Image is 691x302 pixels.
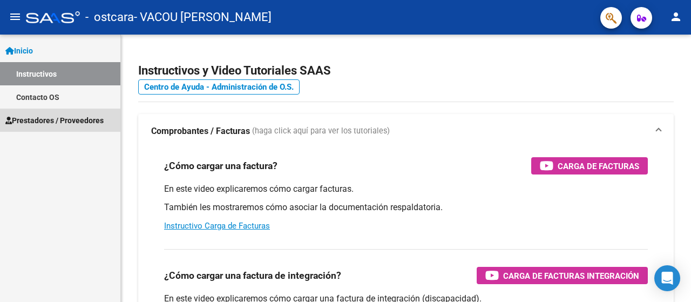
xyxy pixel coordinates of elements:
[558,159,639,173] span: Carga de Facturas
[5,45,33,57] span: Inicio
[134,5,272,29] span: - VACOU [PERSON_NAME]
[669,10,682,23] mat-icon: person
[531,157,648,175] button: Carga de Facturas
[164,202,648,213] p: También les mostraremos cómo asociar la documentación respaldatoria.
[5,115,104,126] span: Prestadores / Proveedores
[164,221,270,231] a: Instructivo Carga de Facturas
[477,267,648,284] button: Carga de Facturas Integración
[654,265,680,291] div: Open Intercom Messenger
[252,125,390,137] span: (haga click aquí para ver los tutoriales)
[138,61,674,81] h2: Instructivos y Video Tutoriales SAAS
[9,10,22,23] mat-icon: menu
[85,5,134,29] span: - ostcara
[164,183,648,195] p: En este video explicaremos cómo cargar facturas.
[503,269,639,283] span: Carga de Facturas Integración
[164,158,277,173] h3: ¿Cómo cargar una factura?
[138,79,300,95] a: Centro de Ayuda - Administración de O.S.
[138,114,674,149] mat-expansion-panel-header: Comprobantes / Facturas (haga click aquí para ver los tutoriales)
[151,125,250,137] strong: Comprobantes / Facturas
[164,268,341,283] h3: ¿Cómo cargar una factura de integración?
